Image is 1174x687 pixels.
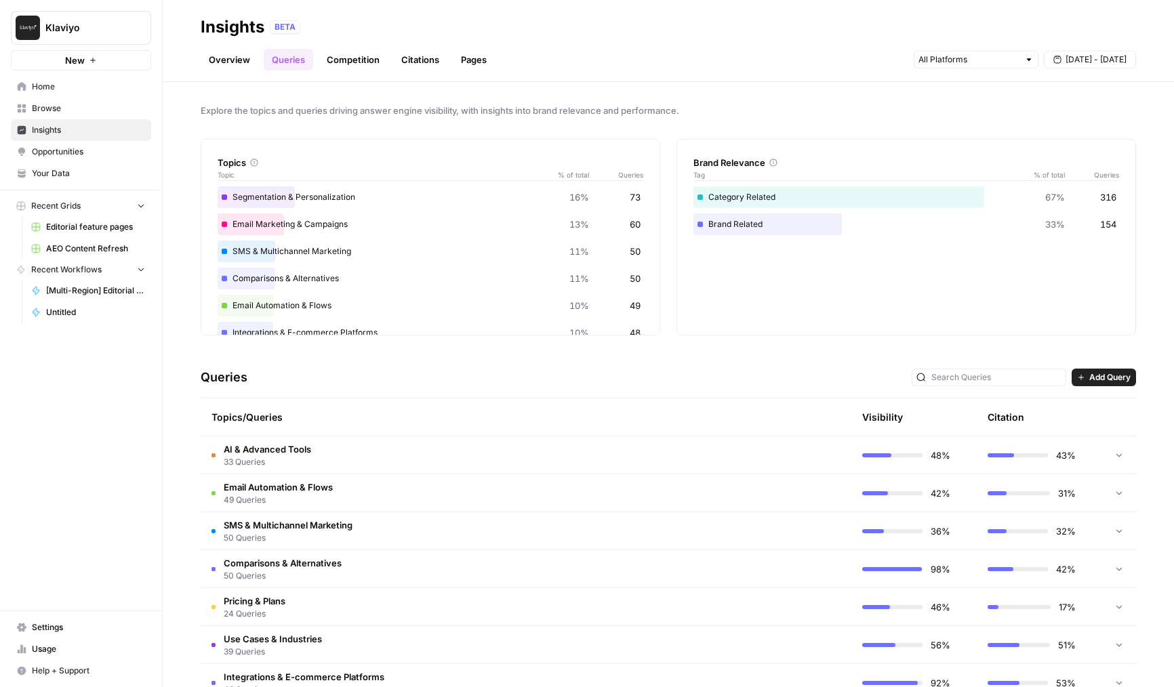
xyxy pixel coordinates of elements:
[224,518,352,532] span: SMS & Multichannel Marketing
[1044,51,1136,68] button: [DATE] - [DATE]
[1058,486,1076,500] span: 31%
[630,217,641,231] span: 60
[393,49,447,70] a: Citations
[931,486,950,500] span: 42%
[45,21,127,35] span: Klaviyo
[11,119,151,141] a: Insights
[693,213,1119,235] div: Brand Related
[65,54,85,67] span: New
[1045,217,1065,231] span: 33%
[32,146,145,158] span: Opportunities
[218,156,643,169] div: Topics
[319,49,388,70] a: Competition
[11,259,151,280] button: Recent Workflows
[630,326,641,339] span: 48
[569,272,589,285] span: 11%
[224,646,322,658] span: 39 Queries
[1100,190,1116,204] span: 316
[589,169,643,180] span: Queries
[46,243,145,255] span: AEO Content Refresh
[548,169,589,180] span: % of total
[931,600,950,614] span: 46%
[1066,54,1127,66] span: [DATE] - [DATE]
[211,398,712,436] div: Topics/Queries
[32,102,145,114] span: Browse
[11,141,151,163] a: Opportunities
[31,200,81,212] span: Recent Grids
[218,213,643,235] div: Email Marketing & Campaigns
[931,638,950,652] span: 56%
[32,621,145,633] span: Settings
[218,322,643,343] div: Integrations & E-commerce Platforms
[46,306,145,318] span: Untitled
[1056,524,1076,538] span: 32%
[270,20,300,34] div: BETA
[31,264,102,276] span: Recent Workflows
[224,570,342,582] span: 50 Queries
[32,81,145,93] span: Home
[32,665,145,677] span: Help + Support
[569,217,589,231] span: 13%
[224,532,352,544] span: 50 Queries
[218,295,643,316] div: Email Automation & Flows
[1089,371,1131,383] span: Add Query
[693,169,1024,180] span: Tag
[693,186,1119,208] div: Category Related
[11,617,151,638] a: Settings
[25,280,151,301] a: [Multi-Region] Editorial feature page
[453,49,495,70] a: Pages
[862,411,903,424] div: Visibility
[11,11,151,45] button: Workspace: Klaviyo
[931,562,950,576] span: 98%
[25,216,151,238] a: Editorial feature pages
[224,442,311,456] span: AI & Advanced Tools
[11,98,151,119] a: Browse
[630,299,641,312] span: 49
[11,163,151,184] a: Your Data
[1045,190,1065,204] span: 67%
[569,299,589,312] span: 10%
[46,221,145,233] span: Editorial feature pages
[1024,169,1065,180] span: % of total
[224,632,322,646] span: Use Cases & Industries
[218,268,643,289] div: Comparisons & Alternatives
[32,124,145,136] span: Insights
[224,480,333,494] span: Email Automation & Flows
[218,169,548,180] span: Topic
[1058,638,1076,652] span: 51%
[1065,169,1119,180] span: Queries
[201,368,247,387] h3: Queries
[11,50,151,70] button: New
[931,524,950,538] span: 36%
[201,49,258,70] a: Overview
[201,16,264,38] div: Insights
[32,167,145,180] span: Your Data
[224,608,285,620] span: 24 Queries
[1056,562,1076,576] span: 42%
[693,156,1119,169] div: Brand Relevance
[224,456,311,468] span: 33 Queries
[11,196,151,216] button: Recent Grids
[1056,449,1076,462] span: 43%
[1059,600,1076,614] span: 17%
[918,53,1019,66] input: All Platforms
[1100,217,1116,231] span: 154
[224,670,384,684] span: Integrations & E-commerce Platforms
[46,285,145,297] span: [Multi-Region] Editorial feature page
[25,238,151,259] a: AEO Content Refresh
[201,104,1136,117] span: Explore the topics and queries driving answer engine visibility, with insights into brand relevan...
[569,326,589,339] span: 10%
[11,638,151,660] a: Usage
[1072,369,1136,386] button: Add Query
[264,49,313,70] a: Queries
[630,245,641,258] span: 50
[988,398,1024,436] div: Citation
[224,494,333,506] span: 49 Queries
[218,186,643,208] div: Segmentation & Personalization
[224,594,285,608] span: Pricing & Plans
[630,190,641,204] span: 73
[569,190,589,204] span: 16%
[11,660,151,682] button: Help + Support
[931,449,950,462] span: 48%
[218,241,643,262] div: SMS & Multichannel Marketing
